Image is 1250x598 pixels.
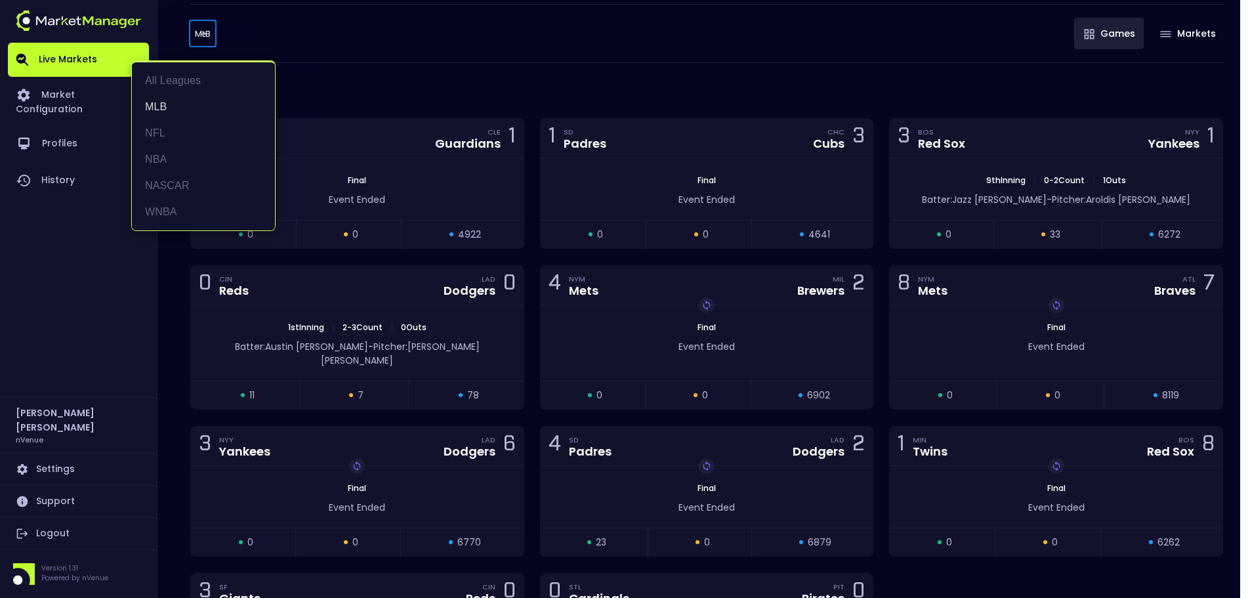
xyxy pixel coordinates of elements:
li: MLB [132,94,275,120]
li: NFL [132,120,275,146]
li: WNBA [132,199,275,225]
li: All Leagues [132,68,275,94]
li: NASCAR [132,173,275,199]
li: NBA [132,146,275,173]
